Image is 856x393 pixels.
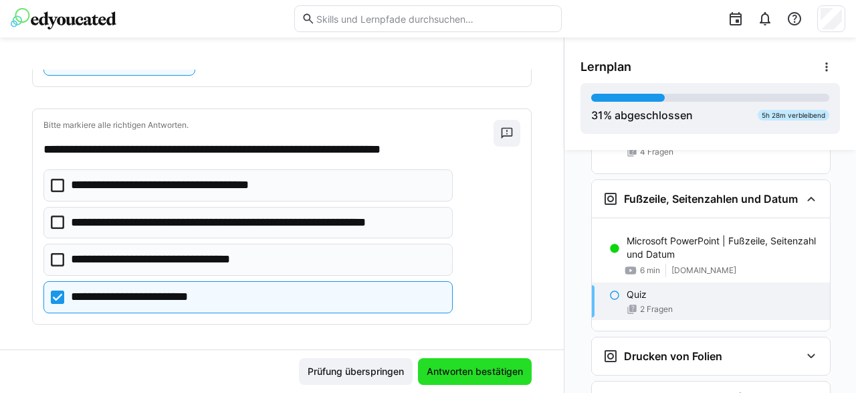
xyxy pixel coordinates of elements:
[624,192,798,206] h3: Fußzeile, Seitenzahlen und Datum
[624,349,722,363] h3: Drucken von Folien
[627,234,819,261] p: Microsoft PowerPoint | Fußzeile, Seitenzahl und Datum
[627,288,647,301] p: Quiz
[43,120,494,131] p: Bitte markiere alle richtigen Antworten.
[299,358,413,385] button: Prüfung überspringen
[758,110,829,121] div: 5h 28m verbleibend
[671,265,736,276] span: [DOMAIN_NAME]
[306,365,406,378] span: Prüfung überspringen
[640,265,660,276] span: 6 min
[315,13,554,25] input: Skills und Lernpfade durchsuchen…
[640,304,673,315] span: 2 Fragen
[418,358,532,385] button: Antworten bestätigen
[425,365,525,378] span: Antworten bestätigen
[591,108,603,122] span: 31
[591,107,693,123] div: % abgeschlossen
[580,60,631,74] span: Lernplan
[640,147,673,157] span: 4 Fragen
